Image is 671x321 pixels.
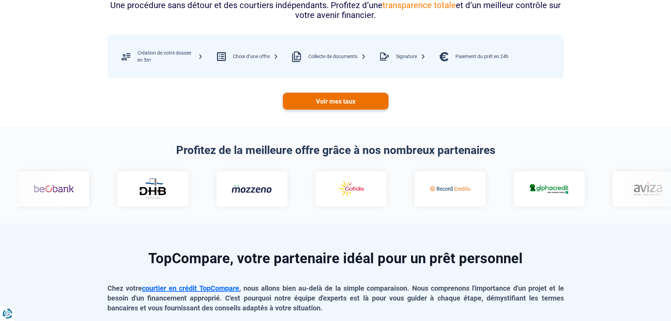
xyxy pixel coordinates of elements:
[107,283,564,313] p: Chez votre , nous allons bien au-delà de la simple comparaison. Nous comprenons l'importance d'un...
[283,93,389,110] a: Voir mes taux
[107,143,564,157] h2: Profitez de la meilleure offre grâce à nos nombreux partenaires
[308,53,366,60] div: Collecte de documents
[233,53,278,60] div: Choix d’une offre
[383,0,456,10] span: transparence totale
[529,183,569,195] img: Alphacredit
[107,252,564,266] h2: TopCompare, votre partenaire idéal pour un prêt personnel
[231,184,272,193] img: Mozzeno
[138,178,167,199] img: DHB Bank
[429,179,470,199] img: Record credits
[142,284,239,292] a: courtier en crédit TopCompare
[455,53,509,60] div: Paiement du prêt en 24h
[330,179,371,199] img: Cofidis
[107,0,564,21] div: Une procédure sans détour et des courtiers indépendants. Profitez d’une et d’un meilleur contrôle...
[396,53,425,60] div: Signature
[33,179,74,199] img: Beobank
[137,50,203,63] div: Création de votre dossier en 5m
